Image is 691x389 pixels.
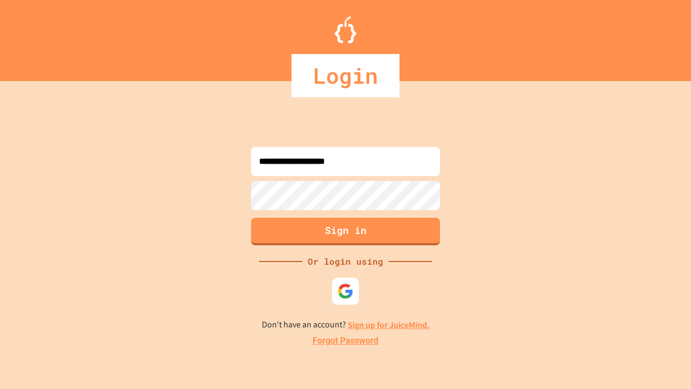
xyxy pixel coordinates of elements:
button: Sign in [251,218,440,245]
a: Forgot Password [313,334,378,347]
p: Don't have an account? [262,318,430,332]
a: Sign up for JuiceMind. [348,319,430,331]
img: Logo.svg [335,16,356,43]
div: Or login using [302,255,389,268]
img: google-icon.svg [337,283,354,299]
div: Login [292,54,399,97]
